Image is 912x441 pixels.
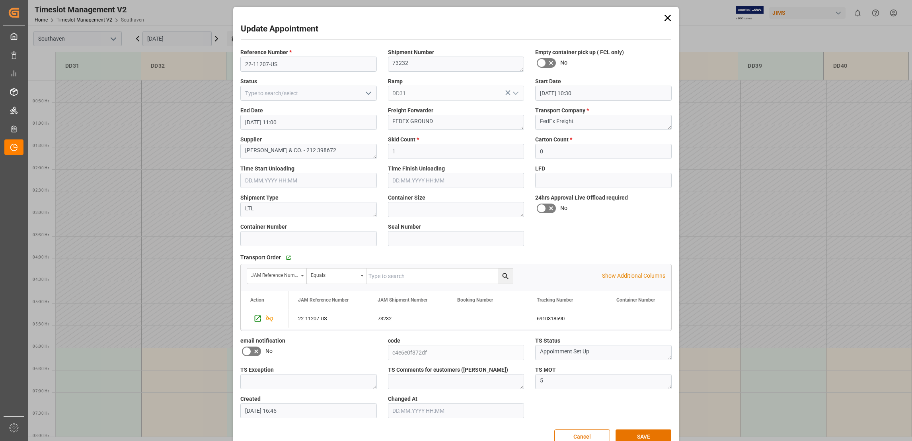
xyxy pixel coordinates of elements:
[250,297,264,303] div: Action
[388,223,421,231] span: Seal Number
[388,77,403,86] span: Ramp
[388,395,417,403] span: Changed At
[388,173,524,188] input: DD.MM.YYYY HH:MM
[240,202,377,217] textarea: LTL
[311,270,358,279] div: Equals
[366,269,513,284] input: Type to search
[535,165,545,173] span: LFD
[498,269,513,284] button: search button
[560,59,567,67] span: No
[240,194,279,202] span: Shipment Type
[362,87,374,100] button: open menu
[265,347,273,355] span: No
[535,374,672,389] textarea: 5
[240,223,287,231] span: Container Number
[388,135,419,144] span: Skid Count
[509,87,521,100] button: open menu
[535,337,560,345] span: TS Status
[240,337,285,345] span: email notification
[388,366,508,374] span: TS Comments for customers ([PERSON_NAME])
[388,403,524,418] input: DD.MM.YYYY HH:MM
[388,106,433,115] span: Freight Forwarder
[288,309,368,328] div: 22-11207-US
[240,106,263,115] span: End Date
[240,173,377,188] input: DD.MM.YYYY HH:MM
[240,253,281,262] span: Transport Order
[241,23,318,35] h2: Update Appointment
[457,297,493,303] span: Booking Number
[535,115,672,130] textarea: FedEx Freight
[240,366,274,374] span: TS Exception
[388,57,524,72] textarea: 73232
[560,204,567,212] span: No
[240,77,257,86] span: Status
[535,366,556,374] span: TS MOT
[251,270,298,279] div: JAM Reference Number
[535,345,672,360] textarea: Appointment Set Up
[537,297,573,303] span: Tracking Number
[388,48,434,57] span: Shipment Number
[368,309,448,328] div: 73232
[388,165,445,173] span: Time Finish Unloading
[616,297,655,303] span: Container Number
[535,86,672,101] input: DD.MM.YYYY HH:MM
[388,337,400,345] span: code
[240,165,294,173] span: Time Start Unloading
[240,115,377,130] input: DD.MM.YYYY HH:MM
[240,86,377,101] input: Type to search/select
[602,272,665,280] p: Show Additional Columns
[240,144,377,159] textarea: [PERSON_NAME] & CO. - 212 398672
[240,135,262,144] span: Supplier
[240,403,377,418] input: DD.MM.YYYY HH:MM
[535,194,628,202] span: 24hrs Approval Live Offload required
[535,48,624,57] span: Empty container pick up ( FCL only)
[298,297,349,303] span: JAM Reference Number
[307,269,366,284] button: open menu
[527,309,607,328] div: 6910318590
[388,115,524,130] textarea: FEDEX GROUND
[240,395,261,403] span: Created
[388,194,425,202] span: Container Size
[378,297,427,303] span: JAM Shipment Number
[535,77,561,86] span: Start Date
[241,309,288,328] div: Press SPACE to select this row.
[535,106,589,115] span: Transport Company
[240,48,292,57] span: Reference Number
[247,269,307,284] button: open menu
[535,135,572,144] span: Carton Count
[388,86,524,101] input: Type to search/select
